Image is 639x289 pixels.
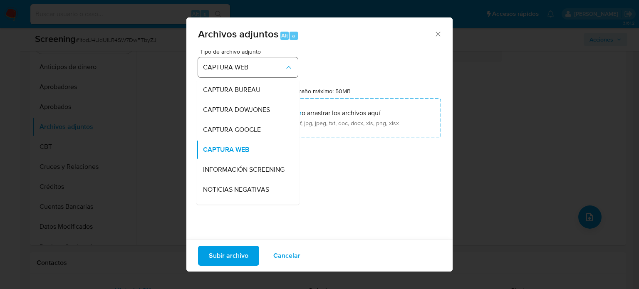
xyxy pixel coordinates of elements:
[198,27,278,41] span: Archivos adjuntos
[203,126,261,134] span: CAPTURA GOOGLE
[292,32,295,40] span: a
[203,106,270,114] span: CAPTURA DOWJONES
[291,87,351,95] label: Tamaño máximo: 50MB
[198,138,441,155] ul: Archivos seleccionados
[209,247,248,265] span: Subir archivo
[203,86,260,94] span: CAPTURA BUREAU
[203,165,285,174] span: INFORMACIÓN SCREENING
[203,146,249,154] span: CAPTURA WEB
[198,57,298,77] button: CAPTURA WEB
[263,246,311,266] button: Cancelar
[203,63,285,72] span: CAPTURA WEB
[434,30,441,37] button: Cerrar
[281,32,288,40] span: Alt
[200,49,300,54] span: Tipo de archivo adjunto
[273,247,300,265] span: Cancelar
[198,246,259,266] button: Subir archivo
[203,185,269,194] span: NOTICIAS NEGATIVAS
